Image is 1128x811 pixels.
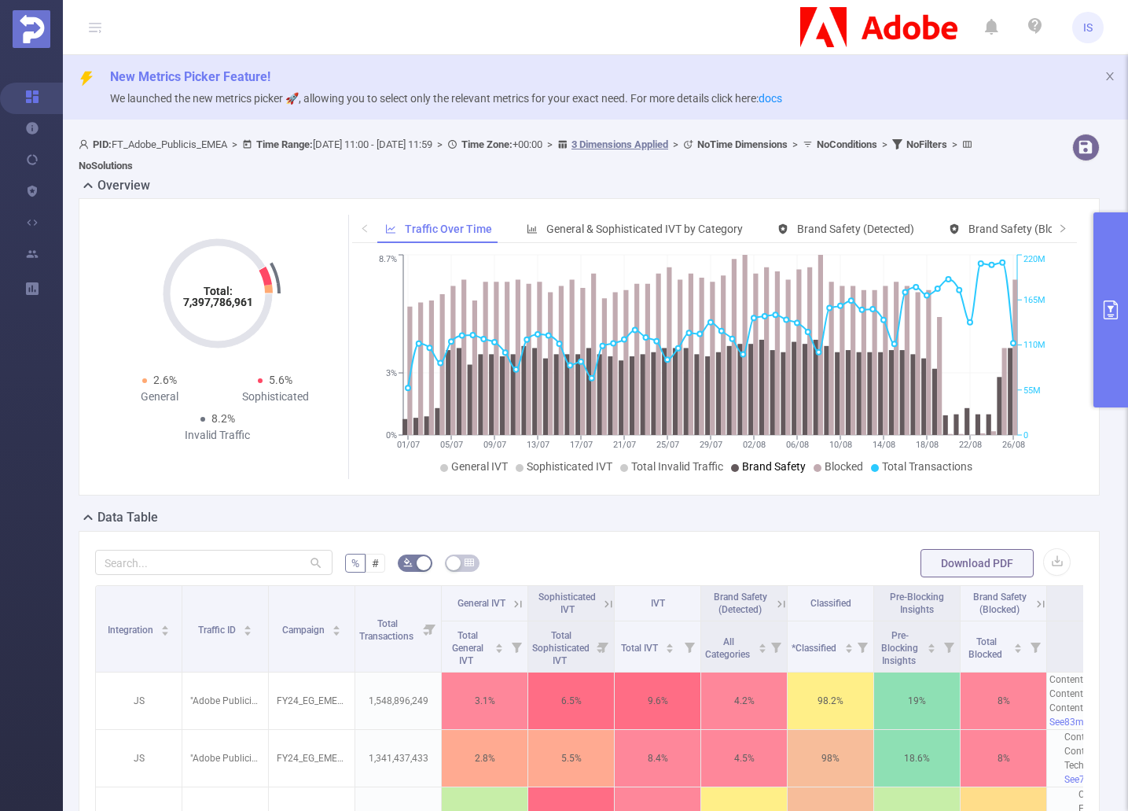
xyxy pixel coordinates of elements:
[542,138,557,150] span: >
[1014,641,1023,646] i: icon: caret-up
[461,138,513,150] b: Time Zone:
[1013,641,1023,651] div: Sort
[968,223,1081,235] span: Brand Safety (Blocked)
[792,643,839,654] span: *Classified
[359,618,416,642] span: Total Transactions
[528,743,614,773] p: 5.5%
[874,743,960,773] p: 18.6%
[218,389,334,405] div: Sophisticated
[256,138,313,150] b: Time Range:
[877,138,892,150] span: >
[244,623,252,628] i: icon: caret-up
[1083,12,1093,43] span: IS
[615,743,700,773] p: 8.4%
[494,641,504,651] div: Sort
[928,647,936,651] i: icon: caret-down
[959,440,982,450] tspan: 22/08
[97,508,158,527] h2: Data Table
[665,641,674,651] div: Sort
[198,625,238,636] span: Traffic ID
[758,641,767,651] div: Sort
[938,621,960,672] i: Filter menu
[96,686,182,716] p: JS
[386,430,397,441] tspan: 0%
[495,641,504,646] i: icon: caret-up
[825,460,863,473] span: Blocked
[1023,255,1045,265] tspan: 220M
[527,223,538,234] i: icon: bar-chart
[452,630,483,666] span: Total General IVT
[570,440,593,450] tspan: 17/07
[788,138,803,150] span: >
[788,743,873,773] p: 98%
[786,440,809,450] tspan: 06/08
[442,743,527,773] p: 2.8%
[700,440,722,450] tspan: 29/07
[571,138,668,150] u: 3 Dimensions Applied
[269,743,355,773] p: FY24_EG_EMEA_DocumentCloud_Acrobat_Acquisition_Buy_4200324335_P36036 [225040]
[495,647,504,651] i: icon: caret-down
[758,641,766,646] i: icon: caret-up
[96,743,182,773] p: JS
[405,223,492,235] span: Traffic Over Time
[882,460,972,473] span: Total Transactions
[360,223,369,233] i: icon: left
[631,460,723,473] span: Total Invalid Traffic
[333,623,341,628] i: icon: caret-up
[874,686,960,716] p: 19%
[920,549,1034,577] button: Download PDF
[851,621,873,672] i: Filter menu
[666,641,674,646] i: icon: caret-up
[79,160,133,171] b: No Solutions
[203,285,232,297] tspan: Total:
[1023,385,1041,396] tspan: 55M
[432,138,447,150] span: >
[797,223,914,235] span: Brand Safety (Detected)
[928,641,936,646] i: icon: caret-up
[829,440,852,450] tspan: 10/08
[332,623,341,632] div: Sort
[615,686,700,716] p: 9.6%
[182,686,268,716] p: "Adobe Publicis Emea Tier 1" [27133]
[961,686,1046,716] p: 8%
[355,686,441,716] p: 1,548,896,249
[372,557,379,570] span: #
[13,10,50,48] img: Protected Media
[765,621,787,672] i: Filter menu
[1104,68,1115,85] button: icon: close
[110,92,782,105] span: We launched the new metrics picker 🚀, allowing you to select only the relevant metrics for your e...
[95,550,333,575] input: Search...
[973,592,1027,615] span: Brand Safety (Blocked)
[844,647,853,651] i: icon: caret-down
[1002,440,1025,450] tspan: 26/08
[873,440,895,450] tspan: 14/08
[743,440,766,450] tspan: 02/08
[161,629,170,634] i: icon: caret-down
[153,374,177,386] span: 2.6%
[397,440,420,450] tspan: 01/07
[97,176,150,195] h2: Overview
[419,586,441,672] i: Filter menu
[182,296,252,308] tspan: 7,397,786,961
[351,557,359,570] span: %
[243,623,252,632] div: Sort
[759,92,782,105] a: docs
[451,460,508,473] span: General IVT
[527,460,612,473] span: Sophisticated IVT
[1023,430,1028,441] tspan: 0
[968,636,1005,660] span: Total Blocked
[79,139,93,149] i: icon: user
[817,138,877,150] b: No Conditions
[810,598,851,609] span: Classified
[1014,647,1023,651] i: icon: caret-down
[668,138,683,150] span: >
[211,412,235,425] span: 8.2%
[1023,295,1045,305] tspan: 165M
[269,686,355,716] p: FY24_EG_EMEA_Creative_CCM_Acquisition_Buy_4200323233_P36036 [225038]
[656,440,679,450] tspan: 25/07
[714,592,767,615] span: Brand Safety (Detected)
[1024,621,1046,672] i: Filter menu
[1058,223,1067,233] i: icon: right
[108,625,156,636] span: Integration
[844,641,854,651] div: Sort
